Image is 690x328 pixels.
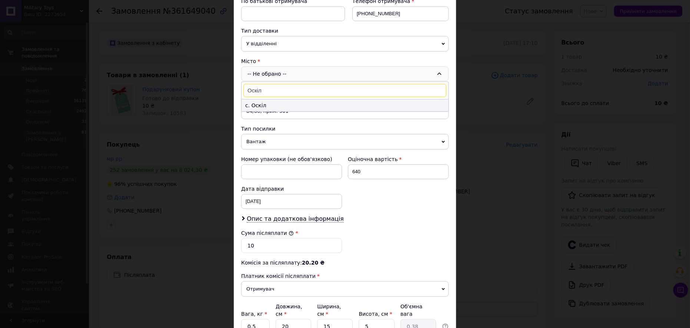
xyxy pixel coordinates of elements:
[241,230,294,236] label: Сума післяплати
[247,215,344,223] span: Опис та додаткова інформація
[241,259,449,266] div: Комісія за післяплату:
[348,155,449,163] div: Оціночна вартість
[242,99,448,111] li: с. Оскіл
[359,311,392,317] label: Висота, см
[241,185,342,193] div: Дата відправки
[243,84,447,97] input: Знайти
[241,273,316,279] span: Платник комісії післяплати
[241,28,278,34] span: Тип доставки
[241,36,449,52] span: У відділенні
[241,58,449,65] div: Місто
[241,134,449,150] span: Вантаж
[241,155,342,163] div: Номер упаковки (не обов'язково)
[241,126,275,132] span: Тип посилки
[241,66,449,81] div: -- Не обрано --
[302,260,325,266] span: 20.20 ₴
[241,311,267,317] label: Вага, кг
[241,281,449,297] span: Отримувач
[352,6,449,21] input: +380
[317,304,341,317] label: Ширина, см
[401,303,436,318] div: Об'ємна вага
[276,304,302,317] label: Довжина, см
